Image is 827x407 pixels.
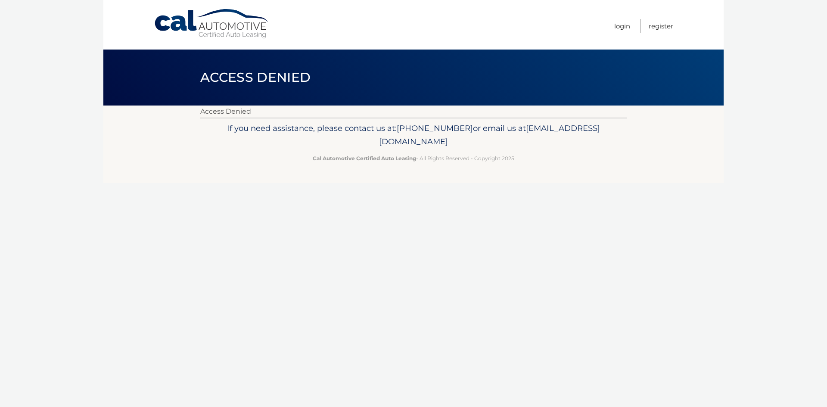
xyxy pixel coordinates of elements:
span: Access Denied [200,69,311,85]
p: Access Denied [200,106,627,118]
strong: Cal Automotive Certified Auto Leasing [313,155,416,162]
span: [PHONE_NUMBER] [397,123,473,133]
a: Register [649,19,673,33]
a: Cal Automotive [154,9,270,39]
p: If you need assistance, please contact us at: or email us at [206,121,621,149]
a: Login [614,19,630,33]
p: - All Rights Reserved - Copyright 2025 [206,154,621,163]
